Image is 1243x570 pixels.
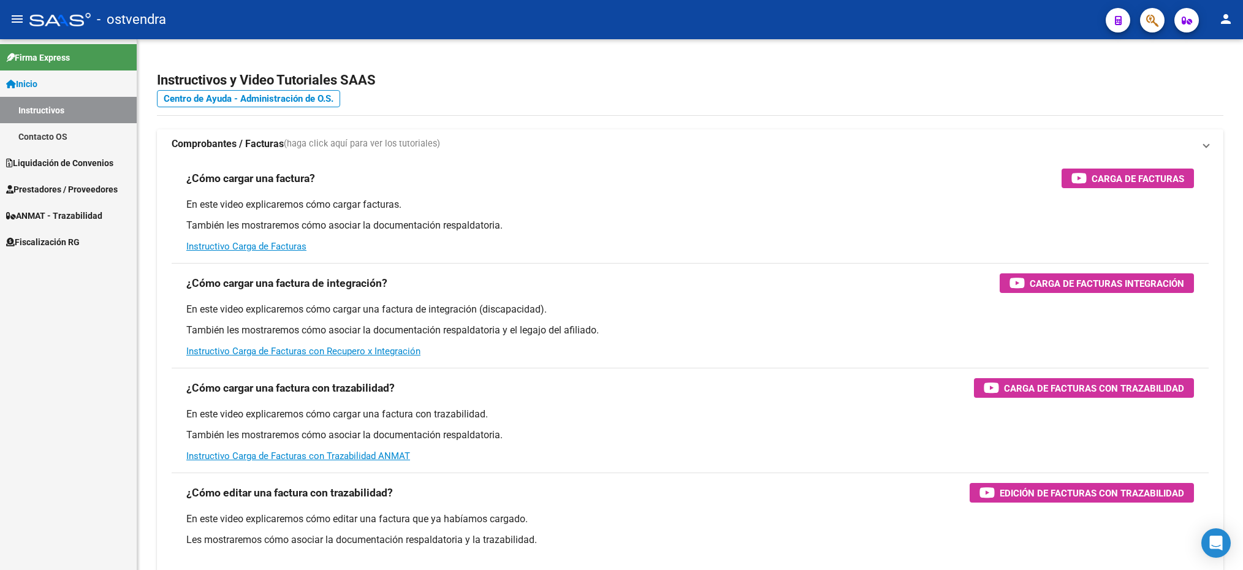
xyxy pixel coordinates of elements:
span: - ostvendra [97,6,166,33]
strong: Comprobantes / Facturas [172,137,284,151]
span: Fiscalización RG [6,235,80,249]
p: En este video explicaremos cómo editar una factura que ya habíamos cargado. [186,512,1194,526]
p: En este video explicaremos cómo cargar una factura de integración (discapacidad). [186,303,1194,316]
div: Open Intercom Messenger [1201,528,1231,558]
button: Edición de Facturas con Trazabilidad [970,483,1194,503]
p: También les mostraremos cómo asociar la documentación respaldatoria. [186,219,1194,232]
span: Carga de Facturas con Trazabilidad [1004,381,1184,396]
button: Carga de Facturas Integración [1000,273,1194,293]
span: Firma Express [6,51,70,64]
a: Instructivo Carga de Facturas [186,241,306,252]
h3: ¿Cómo cargar una factura? [186,170,315,187]
span: (haga click aquí para ver los tutoriales) [284,137,440,151]
span: Prestadores / Proveedores [6,183,118,196]
mat-icon: menu [10,12,25,26]
mat-expansion-panel-header: Comprobantes / Facturas(haga click aquí para ver los tutoriales) [157,129,1223,159]
p: En este video explicaremos cómo cargar una factura con trazabilidad. [186,408,1194,421]
span: Carga de Facturas Integración [1030,276,1184,291]
h2: Instructivos y Video Tutoriales SAAS [157,69,1223,92]
span: Inicio [6,77,37,91]
button: Carga de Facturas [1062,169,1194,188]
span: Edición de Facturas con Trazabilidad [1000,485,1184,501]
mat-icon: person [1218,12,1233,26]
h3: ¿Cómo cargar una factura con trazabilidad? [186,379,395,397]
h3: ¿Cómo cargar una factura de integración? [186,275,387,292]
h3: ¿Cómo editar una factura con trazabilidad? [186,484,393,501]
a: Centro de Ayuda - Administración de O.S. [157,90,340,107]
a: Instructivo Carga de Facturas con Recupero x Integración [186,346,420,357]
p: Les mostraremos cómo asociar la documentación respaldatoria y la trazabilidad. [186,533,1194,547]
a: Instructivo Carga de Facturas con Trazabilidad ANMAT [186,450,410,462]
span: Carga de Facturas [1092,171,1184,186]
p: También les mostraremos cómo asociar la documentación respaldatoria. [186,428,1194,442]
p: También les mostraremos cómo asociar la documentación respaldatoria y el legajo del afiliado. [186,324,1194,337]
span: ANMAT - Trazabilidad [6,209,102,222]
button: Carga de Facturas con Trazabilidad [974,378,1194,398]
p: En este video explicaremos cómo cargar facturas. [186,198,1194,211]
span: Liquidación de Convenios [6,156,113,170]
